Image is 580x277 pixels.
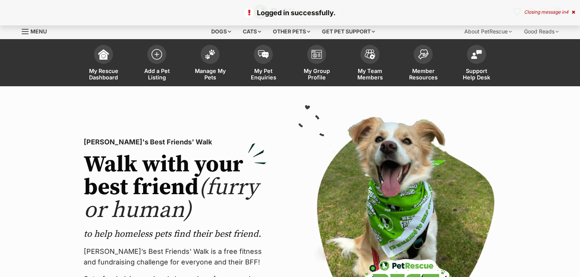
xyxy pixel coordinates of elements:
span: (furry or human) [84,173,258,225]
span: Menu [30,28,47,35]
img: team-members-icon-5396bd8760b3fe7c0b43da4ab00e1e3bb1a5d9ba89233759b79545d2d3fc5d0d.svg [365,49,375,59]
img: help-desk-icon-fdf02630f3aa405de69fd3d07c3f3aa587a6932b1a1747fa1d2bba05be0121f9.svg [471,50,482,59]
img: manage-my-pets-icon-02211641906a0b7f246fdf0571729dbe1e7629f14944591b6c1af311fb30b64b.svg [205,49,215,59]
p: to help homeless pets find their best friend. [84,228,266,240]
span: Manage My Pets [193,68,227,81]
div: Good Reads [519,24,564,39]
div: Get pet support [317,24,380,39]
span: My Pet Enquiries [246,68,280,81]
img: add-pet-listing-icon-0afa8454b4691262ce3f59096e99ab1cd57d4a30225e0717b998d2c9b9846f56.svg [151,49,162,60]
div: Dogs [206,24,236,39]
p: [PERSON_NAME]’s Best Friends' Walk is a free fitness and fundraising challenge for everyone and t... [84,246,266,268]
h2: Walk with your best friend [84,154,266,222]
div: Other pets [268,24,315,39]
a: My Rescue Dashboard [77,41,130,86]
a: Add a Pet Listing [130,41,183,86]
a: Member Resources [397,41,450,86]
span: Support Help Desk [459,68,494,81]
p: [PERSON_NAME]'s Best Friends' Walk [84,137,266,147]
a: Menu [22,24,52,38]
a: My Team Members [343,41,397,86]
span: My Rescue Dashboard [86,68,121,81]
div: About PetRescue [459,24,517,39]
a: Support Help Desk [450,41,503,86]
img: pet-enquiries-icon-7e3ad2cf08bfb03b45e93fb7055b45f3efa6380592205ae92323e6603595dc1f.svg [258,50,269,59]
div: Cats [237,24,266,39]
img: dashboard-icon-eb2f2d2d3e046f16d808141f083e7271f6b2e854fb5c12c21221c1fb7104beca.svg [98,49,109,60]
span: Member Resources [406,68,440,81]
span: My Team Members [353,68,387,81]
img: group-profile-icon-3fa3cf56718a62981997c0bc7e787c4b2cf8bcc04b72c1350f741eb67cf2f40e.svg [311,50,322,59]
a: Manage My Pets [183,41,237,86]
span: Add a Pet Listing [140,68,174,81]
a: My Pet Enquiries [237,41,290,86]
a: My Group Profile [290,41,343,86]
img: member-resources-icon-8e73f808a243e03378d46382f2149f9095a855e16c252ad45f914b54edf8863c.svg [418,49,429,59]
span: My Group Profile [300,68,334,81]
